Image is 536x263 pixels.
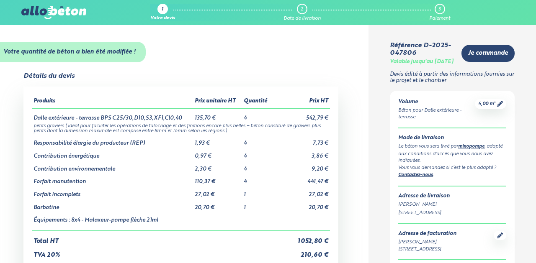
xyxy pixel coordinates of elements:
td: Forfait manutention [32,172,193,185]
td: 7,73 € [278,134,330,147]
th: Prix unitaire HT [193,95,242,108]
iframe: Help widget launcher [461,230,527,254]
td: 210,60 € [278,245,330,259]
td: 0,97 € [193,147,242,160]
div: [STREET_ADDRESS] [398,246,456,253]
div: 1 [162,7,163,13]
td: 542,79 € [278,108,330,122]
td: 4 [242,108,278,122]
td: 3,86 € [278,147,330,160]
td: Contribution environnementale [32,160,193,173]
th: Produits [32,95,193,108]
strong: Votre quantité de béton a bien été modifiée ! [3,49,136,55]
th: Quantité [242,95,278,108]
td: 1,93 € [193,134,242,147]
div: [PERSON_NAME] [398,239,456,246]
td: 27,02 € [193,185,242,198]
div: [PERSON_NAME] [398,201,506,208]
div: 2 [301,7,303,12]
td: 4 [242,134,278,147]
div: Détails du devis [23,72,75,80]
td: Équipements : 8x4 - Malaxeur-pompe flèche 21ml [32,211,193,231]
div: Le béton vous sera livré par , adapté aux conditions d'accès que vous nous avez indiquées. [398,143,506,164]
div: Adresse de facturation [398,231,456,237]
a: Je commande [461,45,515,62]
a: mixopompe [458,144,484,149]
td: 4 [242,160,278,173]
td: Contribution énergétique [32,147,193,160]
div: [STREET_ADDRESS] [398,209,506,217]
div: Vous vous demandez si c’est le plus adapté ? . [398,164,506,179]
td: 9,20 € [278,160,330,173]
a: 2 Date de livraison [283,4,321,21]
div: Paiement [429,16,450,21]
td: 1 [242,185,278,198]
a: 3 Paiement [429,4,450,21]
div: Date de livraison [283,16,321,21]
div: Béton pour Dalle extérieure - terrasse [398,107,475,121]
img: allobéton [21,6,86,19]
th: Prix HT [278,95,330,108]
td: 2,30 € [193,160,242,173]
div: Référence D-2025-047806 [390,42,455,57]
td: 1 [242,198,278,211]
p: Devis édité à partir des informations fournies sur le projet et le chantier [390,71,515,84]
td: Dalle extérieure - terrasse BPS C25/30,D10,S3,XF1,Cl0,40 [32,108,193,122]
td: 110,37 € [193,172,242,185]
td: Total HT [32,231,279,245]
td: 1 052,80 € [278,231,330,245]
span: Je commande [468,50,508,57]
td: 27,02 € [278,185,330,198]
td: 4 [242,147,278,160]
td: Forfait Incomplets [32,185,193,198]
div: Valable jusqu'au [DATE] [390,59,454,65]
td: 441,47 € [278,172,330,185]
td: Barbotine [32,198,193,211]
td: 20,70 € [193,198,242,211]
td: 135,70 € [193,108,242,122]
td: Responsabilité élargie du producteur (REP) [32,134,193,147]
td: petits graviers ( idéal pour faciliter les opérations de talochage et des finitions encore plus b... [32,122,330,134]
div: Mode de livraison [398,135,506,141]
div: Votre devis [150,16,175,21]
a: 1 Votre devis [150,4,175,21]
a: Contactez-nous [398,173,433,177]
td: 4 [242,172,278,185]
div: Adresse de livraison [398,193,506,199]
td: TVA 20% [32,245,279,259]
div: 3 [438,7,441,12]
div: Volume [398,99,475,105]
td: 20,70 € [278,198,330,211]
